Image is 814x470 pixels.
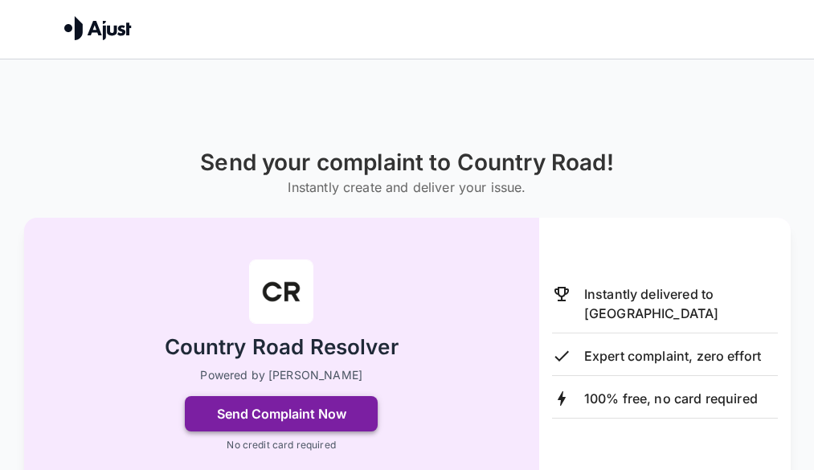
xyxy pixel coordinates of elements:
p: Powered by [PERSON_NAME] [200,367,362,383]
h1: Send your complaint to Country Road! [200,149,613,176]
h6: Instantly create and deliver your issue. [200,176,613,198]
button: Send Complaint Now [185,396,378,431]
p: No credit card required [227,438,335,452]
p: Instantly delivered to [GEOGRAPHIC_DATA] [584,284,778,323]
p: Expert complaint, zero effort [584,346,761,366]
h2: Country Road Resolver [165,333,399,362]
p: 100% free, no card required [584,389,758,408]
img: Ajust [64,16,132,40]
img: Country Road [249,260,313,324]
